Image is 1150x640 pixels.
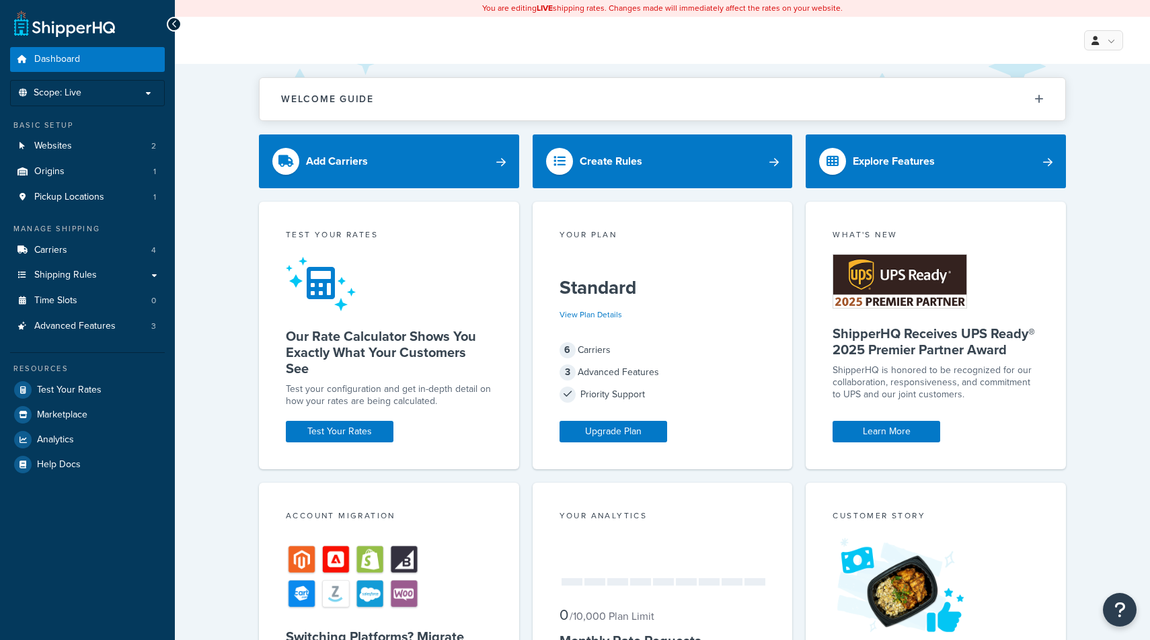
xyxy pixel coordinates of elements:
a: Time Slots0 [10,288,165,313]
span: 3 [560,364,576,381]
h5: Standard [560,277,766,298]
span: 0 [151,295,156,307]
span: Test Your Rates [37,385,102,396]
li: Websites [10,134,165,159]
div: Priority Support [560,385,766,404]
a: Help Docs [10,452,165,477]
span: Carriers [34,245,67,256]
span: 2 [151,141,156,152]
div: Customer Story [833,510,1039,525]
div: Manage Shipping [10,223,165,235]
span: 3 [151,321,156,332]
span: Time Slots [34,295,77,307]
div: Carriers [560,341,766,360]
a: View Plan Details [560,309,622,321]
a: Learn More [833,421,940,442]
a: Advanced Features3 [10,314,165,339]
span: Websites [34,141,72,152]
div: What's New [833,229,1039,244]
span: Origins [34,166,65,177]
h2: Welcome Guide [281,94,374,104]
a: Carriers4 [10,238,165,263]
div: Create Rules [580,152,642,171]
small: / 10,000 Plan Limit [570,608,654,624]
div: Account Migration [286,510,492,525]
div: Your Plan [560,229,766,244]
span: Dashboard [34,54,80,65]
button: Open Resource Center [1103,593,1137,627]
a: Add Carriers [259,134,519,188]
span: 4 [151,245,156,256]
li: Carriers [10,238,165,263]
li: Time Slots [10,288,165,313]
div: Test your rates [286,229,492,244]
span: 1 [153,166,156,177]
div: Resources [10,363,165,374]
a: Origins1 [10,159,165,184]
span: Advanced Features [34,321,116,332]
span: Scope: Live [34,87,81,99]
div: Advanced Features [560,363,766,382]
a: Marketplace [10,403,165,427]
a: Test Your Rates [10,378,165,402]
button: Welcome Guide [260,78,1065,120]
li: Pickup Locations [10,185,165,210]
span: Marketplace [37,409,87,421]
b: LIVE [537,2,553,14]
span: 6 [560,342,576,358]
span: 1 [153,192,156,203]
span: Pickup Locations [34,192,104,203]
a: Pickup Locations1 [10,185,165,210]
a: Test Your Rates [286,421,393,442]
a: Upgrade Plan [560,421,667,442]
div: Explore Features [853,152,935,171]
div: Basic Setup [10,120,165,131]
span: Analytics [37,434,74,446]
p: ShipperHQ is honored to be recognized for our collaboration, responsiveness, and commitment to UP... [833,364,1039,401]
a: Explore Features [806,134,1066,188]
h5: ShipperHQ Receives UPS Ready® 2025 Premier Partner Award [833,325,1039,358]
a: Create Rules [533,134,793,188]
span: Help Docs [37,459,81,471]
li: Origins [10,159,165,184]
div: Test your configuration and get in-depth detail on how your rates are being calculated. [286,383,492,407]
div: Your Analytics [560,510,766,525]
a: Shipping Rules [10,263,165,288]
a: Analytics [10,428,165,452]
span: 0 [560,604,568,626]
li: Advanced Features [10,314,165,339]
a: Dashboard [10,47,165,72]
div: Add Carriers [306,152,368,171]
span: Shipping Rules [34,270,97,281]
a: Websites2 [10,134,165,159]
h5: Our Rate Calculator Shows You Exactly What Your Customers See [286,328,492,376]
